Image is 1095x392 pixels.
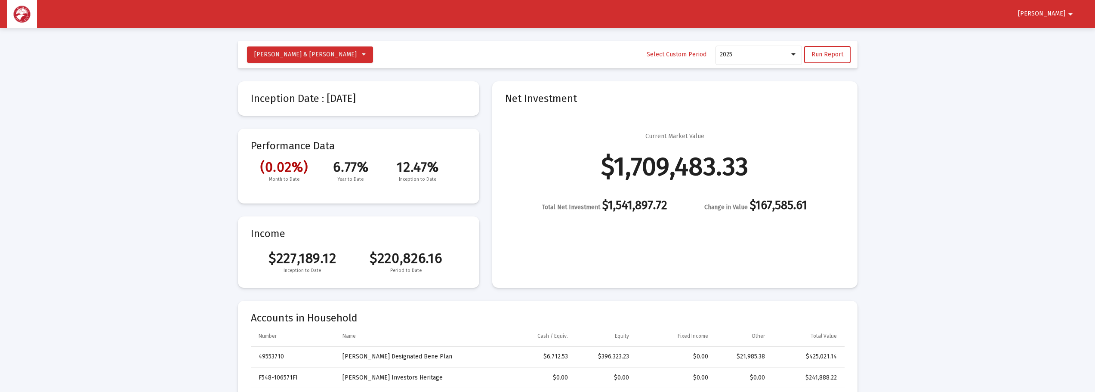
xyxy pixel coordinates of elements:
span: 2025 [720,51,732,58]
td: F548-106571FI [251,367,337,388]
td: Column Number [251,326,337,346]
div: Number [259,333,277,340]
span: 12.47% [384,159,451,175]
td: Column Name [336,326,495,346]
div: Equity [615,333,629,340]
div: Fixed Income [678,333,708,340]
div: $0.00 [641,373,709,382]
mat-card-title: Inception Date : [DATE] [251,94,466,103]
td: Column Fixed Income [635,326,715,346]
button: Run Report [804,46,851,63]
mat-card-title: Accounts in Household [251,314,845,322]
td: Column Other [714,326,771,346]
span: Period to Date [354,266,458,275]
div: $1,709,483.33 [601,162,748,171]
div: Other [752,333,765,340]
mat-icon: arrow_drop_down [1065,6,1076,23]
div: Cash / Equiv. [537,333,568,340]
div: Current Market Value [645,132,704,141]
div: $0.00 [580,373,629,382]
span: [PERSON_NAME] [1018,10,1065,18]
span: Month to Date [251,175,318,184]
div: $0.00 [501,373,568,382]
div: $425,021.14 [777,352,837,361]
img: Dashboard [13,6,31,23]
span: $227,189.12 [251,250,355,266]
div: $0.00 [720,373,765,382]
button: [PERSON_NAME] [1008,5,1086,22]
span: $220,826.16 [354,250,458,266]
button: [PERSON_NAME] & [PERSON_NAME] [247,46,373,63]
span: Total Net Investment [542,204,600,211]
mat-card-title: Net Investment [505,94,845,103]
span: 6.77% [318,159,384,175]
div: Name [342,333,356,340]
td: Column Cash / Equiv. [495,326,574,346]
mat-card-title: Income [251,229,466,238]
div: $0.00 [641,352,709,361]
span: Inception to Date [384,175,451,184]
div: $167,585.61 [704,201,807,212]
span: Run Report [811,51,843,58]
td: Column Total Value [771,326,845,346]
span: [PERSON_NAME] & [PERSON_NAME] [254,51,357,58]
mat-card-title: Performance Data [251,142,466,184]
span: Select Custom Period [647,51,706,58]
td: [PERSON_NAME] Designated Bene Plan [336,347,495,367]
div: $241,888.22 [777,373,837,382]
span: Year to Date [318,175,384,184]
div: $6,712.53 [501,352,568,361]
td: Column Equity [574,326,635,346]
div: Total Value [811,333,837,340]
span: Change in Value [704,204,748,211]
div: $1,541,897.72 [542,201,667,212]
td: [PERSON_NAME] Investors Heritage [336,367,495,388]
div: $396,323.23 [580,352,629,361]
span: (0.02%) [251,159,318,175]
div: $21,985.38 [720,352,765,361]
td: 49553710 [251,347,337,367]
span: Inception to Date [251,266,355,275]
